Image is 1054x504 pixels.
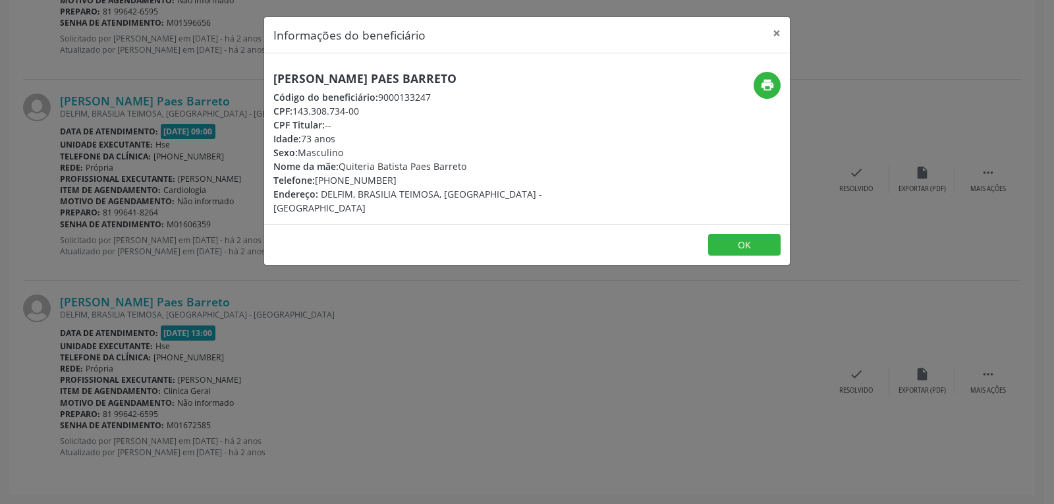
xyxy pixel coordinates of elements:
[708,234,781,256] button: OK
[763,17,790,49] button: Close
[273,160,339,173] span: Nome da mãe:
[273,173,605,187] div: [PHONE_NUMBER]
[273,146,298,159] span: Sexo:
[273,174,315,186] span: Telefone:
[273,91,378,103] span: Código do beneficiário:
[273,159,605,173] div: Quiteria Batista Paes Barreto
[273,105,292,117] span: CPF:
[273,90,605,104] div: 9000133247
[273,188,542,214] span: DELFIM, BRASILIA TEIMOSA, [GEOGRAPHIC_DATA] - [GEOGRAPHIC_DATA]
[273,104,605,118] div: 143.308.734-00
[273,132,301,145] span: Idade:
[273,118,605,132] div: --
[273,119,325,131] span: CPF Titular:
[273,132,605,146] div: 73 anos
[273,72,605,86] h5: [PERSON_NAME] Paes Barreto
[273,26,426,43] h5: Informações do beneficiário
[273,146,605,159] div: Masculino
[760,78,775,92] i: print
[273,188,318,200] span: Endereço:
[754,72,781,99] button: print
